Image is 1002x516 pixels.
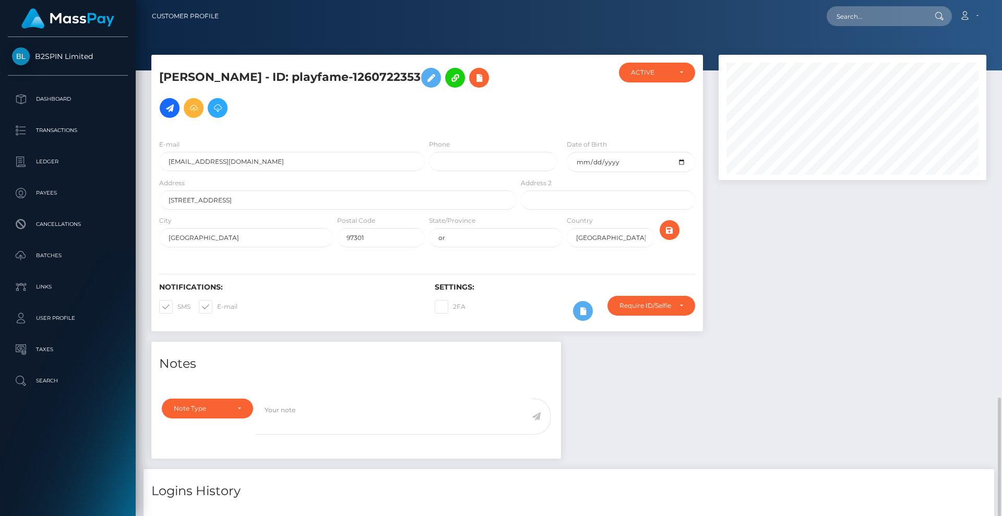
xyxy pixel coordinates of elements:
[8,117,128,143] a: Transactions
[8,52,128,61] span: B2SPIN Limited
[12,373,124,389] p: Search
[827,6,925,26] input: Search...
[159,63,511,123] h5: [PERSON_NAME] - ID: playfame-1260722353
[159,216,172,225] label: City
[521,178,552,188] label: Address 2
[12,248,124,263] p: Batches
[435,283,695,292] h6: Settings:
[174,404,229,413] div: Note Type
[160,98,180,118] a: Initiate Payout
[567,140,607,149] label: Date of Birth
[159,178,185,188] label: Address
[159,355,553,373] h4: Notes
[12,279,124,295] p: Links
[21,8,114,29] img: MassPay Logo
[619,63,695,82] button: ACTIVE
[435,300,466,314] label: 2FA
[337,216,375,225] label: Postal Code
[429,216,475,225] label: State/Province
[12,310,124,326] p: User Profile
[12,123,124,138] p: Transactions
[429,140,450,149] label: Phone
[199,300,237,314] label: E-mail
[607,296,695,316] button: Require ID/Selfie Verification
[8,243,128,269] a: Batches
[12,47,30,65] img: B2SPIN Limited
[12,185,124,201] p: Payees
[8,274,128,300] a: Links
[159,283,419,292] h6: Notifications:
[162,399,253,418] button: Note Type
[8,86,128,112] a: Dashboard
[631,68,671,77] div: ACTIVE
[619,302,671,310] div: Require ID/Selfie Verification
[159,300,190,314] label: SMS
[152,5,219,27] a: Customer Profile
[567,216,593,225] label: Country
[151,482,986,500] h4: Logins History
[8,180,128,206] a: Payees
[12,91,124,107] p: Dashboard
[12,217,124,232] p: Cancellations
[8,149,128,175] a: Ledger
[8,368,128,394] a: Search
[8,337,128,363] a: Taxes
[8,211,128,237] a: Cancellations
[12,342,124,357] p: Taxes
[12,154,124,170] p: Ledger
[8,305,128,331] a: User Profile
[159,140,180,149] label: E-mail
